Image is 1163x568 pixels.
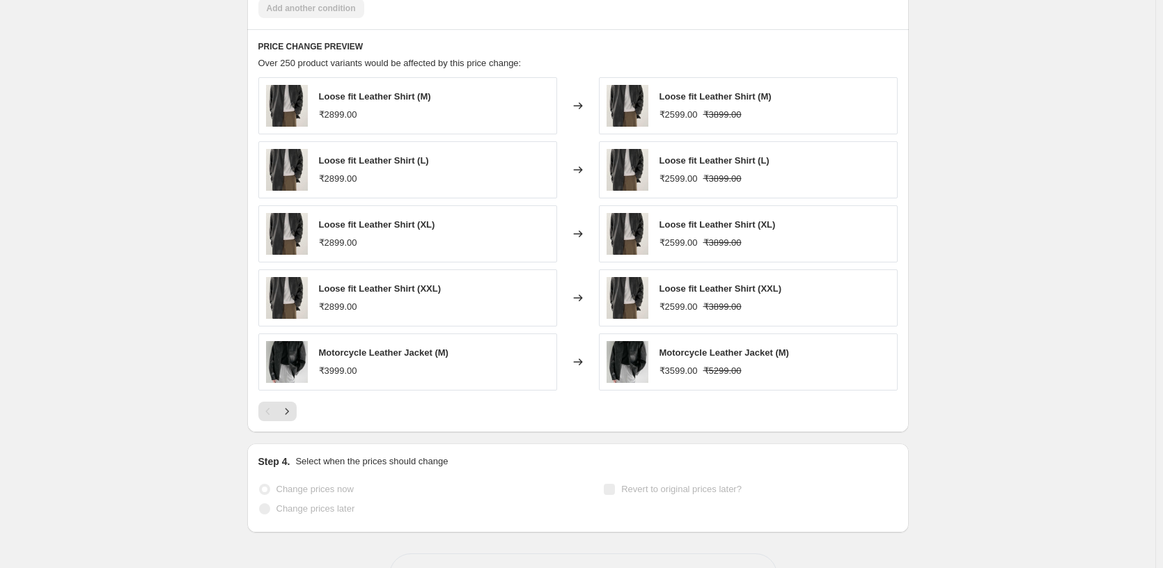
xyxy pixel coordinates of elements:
[607,277,648,319] img: Comp1_00005_1c309b8b-fc17-46b3-8b00-4659de168db7_80x.jpg
[319,172,357,186] div: ₹2899.00
[703,364,742,378] strike: ₹5299.00
[266,277,308,319] img: Comp1_00005_1c309b8b-fc17-46b3-8b00-4659de168db7_80x.jpg
[659,364,698,378] div: ₹3599.00
[703,108,742,122] strike: ₹3899.00
[621,484,742,494] span: Revert to original prices later?
[258,402,297,421] nav: Pagination
[276,484,354,494] span: Change prices now
[258,41,898,52] h6: PRICE CHANGE PREVIEW
[319,236,357,250] div: ₹2899.00
[659,236,698,250] div: ₹2599.00
[703,172,742,186] strike: ₹3899.00
[319,219,435,230] span: Loose fit Leather Shirt (XL)
[659,219,776,230] span: Loose fit Leather Shirt (XL)
[319,300,357,314] div: ₹2899.00
[276,503,355,514] span: Change prices later
[277,402,297,421] button: Next
[659,347,789,358] span: Motorcycle Leather Jacket (M)
[703,300,742,314] strike: ₹3899.00
[266,85,308,127] img: Comp1_00005_1c309b8b-fc17-46b3-8b00-4659de168db7_80x.jpg
[659,108,698,122] div: ₹2599.00
[607,341,648,383] img: Comp1_00004_fad3c0f5-a660-47a9-8606-6a29b850756a_80x.jpg
[319,364,357,378] div: ₹3999.00
[266,341,308,383] img: Comp1_00004_fad3c0f5-a660-47a9-8606-6a29b850756a_80x.jpg
[258,455,290,468] h2: Step 4.
[319,347,448,358] span: Motorcycle Leather Jacket (M)
[266,149,308,191] img: Comp1_00005_1c309b8b-fc17-46b3-8b00-4659de168db7_80x.jpg
[295,455,448,468] p: Select when the prices should change
[258,58,522,68] span: Over 250 product variants would be affected by this price change:
[607,149,648,191] img: Comp1_00005_1c309b8b-fc17-46b3-8b00-4659de168db7_80x.jpg
[319,91,431,102] span: Loose fit Leather Shirt (M)
[319,108,357,122] div: ₹2899.00
[319,155,429,166] span: Loose fit Leather Shirt (L)
[703,236,742,250] strike: ₹3899.00
[659,155,770,166] span: Loose fit Leather Shirt (L)
[319,283,442,294] span: Loose fit Leather Shirt (XXL)
[659,283,782,294] span: Loose fit Leather Shirt (XXL)
[659,91,772,102] span: Loose fit Leather Shirt (M)
[266,213,308,255] img: Comp1_00005_1c309b8b-fc17-46b3-8b00-4659de168db7_80x.jpg
[607,85,648,127] img: Comp1_00005_1c309b8b-fc17-46b3-8b00-4659de168db7_80x.jpg
[607,213,648,255] img: Comp1_00005_1c309b8b-fc17-46b3-8b00-4659de168db7_80x.jpg
[659,300,698,314] div: ₹2599.00
[659,172,698,186] div: ₹2599.00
